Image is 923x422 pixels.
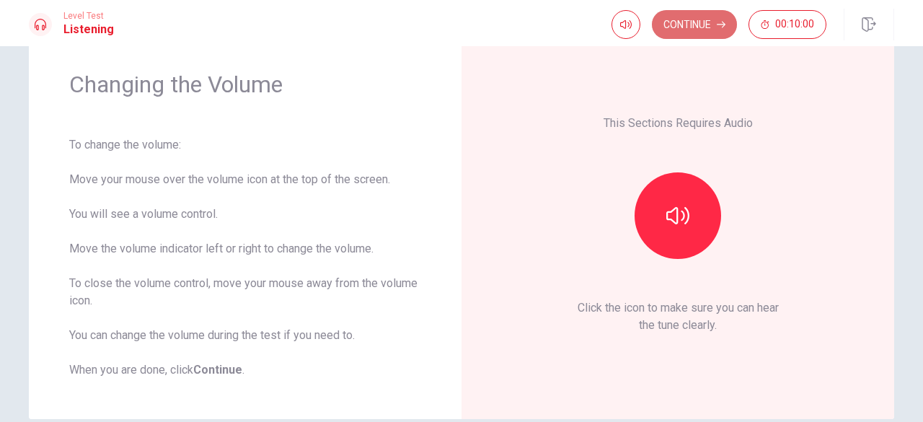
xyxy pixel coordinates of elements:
[193,363,242,377] b: Continue
[63,11,114,21] span: Level Test
[604,115,753,132] p: This Sections Requires Audio
[652,10,737,39] button: Continue
[578,299,779,334] p: Click the icon to make sure you can hear the tune clearly.
[748,10,826,39] button: 00:10:00
[63,21,114,38] h1: Listening
[775,19,814,30] span: 00:10:00
[69,70,421,99] h1: Changing the Volume
[69,136,421,379] div: To change the volume: Move your mouse over the volume icon at the top of the screen. You will see...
